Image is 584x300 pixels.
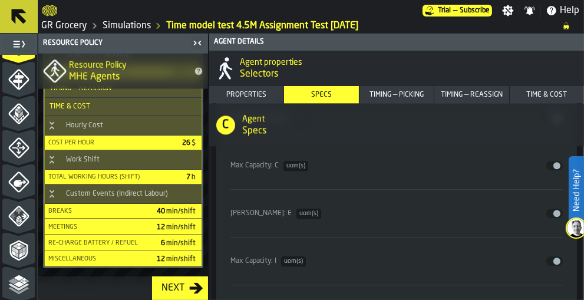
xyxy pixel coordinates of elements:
[45,220,202,235] div: StatList-item-Meetings
[103,19,151,33] a: link-to-/wh/i/e451d98b-95f6-4604-91ff-c80219f9c36d
[157,208,197,215] span: 40
[216,116,235,134] div: C
[511,91,583,99] div: Time & Cost
[359,86,434,104] button: button-Timing — Picking
[166,224,196,231] span: min/shift
[59,190,175,198] div: Custom Events (Indirect Labour)
[42,2,57,19] a: logo-header
[541,4,584,18] label: button-toggle-Help
[210,91,282,99] div: Properties
[40,19,582,33] nav: Breadcrumb
[45,204,202,219] div: StatList-item-Breaks
[45,184,202,204] h3: title-section-Custom Events (Indirect Labour)
[283,161,308,171] span: uom(s)
[59,121,110,130] div: Hourly Cost
[2,36,35,52] label: button-toggle-Toggle Full Menu
[59,156,107,164] div: Work Shift
[230,151,563,180] div: input-slider-Max Capacity: C
[47,207,150,215] div: Breaks
[281,256,306,266] span: uom(s)
[192,174,196,181] span: h
[242,112,575,124] h2: Sub Title
[2,62,35,95] li: menu Routing
[212,38,582,46] div: Agent details
[45,136,202,150] div: StatList-item-Cost per hour
[38,34,208,54] header: Resource Policy
[361,91,433,99] div: Timing — Picking
[209,34,584,51] header: Agent details
[209,104,584,146] div: title-Specs
[2,233,35,266] li: menu Compliance
[41,39,189,47] div: Resource Policy
[45,116,202,136] h3: title-section-Hourly Cost
[38,54,208,89] div: title-MHE Agents
[157,224,197,231] span: 12
[47,255,150,263] div: Miscellaneous
[240,55,582,67] h2: Sub Title
[423,5,492,17] div: Menu Subscription
[166,208,196,215] span: min/shift
[192,140,196,147] span: $
[45,170,202,184] div: StatList-item-Total working hours (shift)
[434,86,509,104] button: button-Timing — Reassign
[45,236,202,250] div: StatList-item-Re-charge Battery / Refuel
[209,51,584,86] div: title-Selectors
[166,240,196,247] span: min/shift
[47,139,175,147] div: Cost per hour
[45,121,59,130] button: Button-Hourly Cost-open
[510,86,584,104] button: button-Time & Cost
[45,150,202,170] h3: title-section-Work Shift
[166,19,358,33] a: link-to-/wh/i/e451d98b-95f6-4604-91ff-c80219f9c36d/simulations/ec52071a-6789-464d-a795-949b197b5957
[2,130,35,163] li: menu Storage Policy
[285,91,357,99] div: Specs
[519,5,540,17] label: button-toggle-Notifications
[69,58,187,70] h2: Sub Title
[45,103,90,111] span: Time & Cost
[2,267,35,300] li: menu Analyse
[41,19,87,33] a: link-to-/wh/i/e451d98b-95f6-4604-91ff-c80219f9c36d
[2,96,35,129] li: menu Stacking Policy
[45,189,59,199] button: Button-Custom Events (Indirect Labour)-open
[296,209,321,219] span: uom(s)
[47,173,179,181] div: Total working hours (shift)
[423,5,492,17] a: link-to-/wh/i/e451d98b-95f6-4604-91ff-c80219f9c36d/pricing/
[45,252,202,266] div: StatList-item-Miscellaneous
[45,155,59,164] button: Button-Work Shift-open
[182,140,197,147] span: 26
[157,256,197,263] span: 12
[186,174,197,181] span: 7
[47,223,150,231] div: Meetings
[45,98,202,116] h3: title-section-Time & Cost
[240,67,278,81] span: Selectors
[209,86,283,104] button: button-Properties
[560,4,579,18] span: Help
[157,281,189,295] div: Next
[230,247,563,275] div: input-slider-Max Capacity: I
[453,6,457,15] span: —
[189,36,206,50] label: button-toggle-Close me
[438,6,451,15] span: Trial
[161,240,197,247] span: 6
[152,276,208,300] button: button-Next
[69,70,120,84] span: MHE Agents
[284,86,358,104] button: button-Specs
[2,164,35,197] li: menu Picking Policy
[230,209,321,217] div: [PERSON_NAME]: E
[460,6,490,15] span: Subscribe
[230,199,563,228] div: input-slider-Max Capacity: E
[497,5,519,17] label: button-toggle-Settings
[435,91,507,99] div: Timing — Reassign
[2,28,35,61] li: menu Agents
[2,199,35,232] li: menu Allocate Policy
[230,161,308,170] div: Max Capacity: C
[570,157,583,223] label: Need Help?
[166,256,196,263] span: min/shift
[47,239,154,247] div: Re-charge Battery / Refuel
[242,124,266,138] span: Specs
[230,257,306,265] div: Max Capacity: I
